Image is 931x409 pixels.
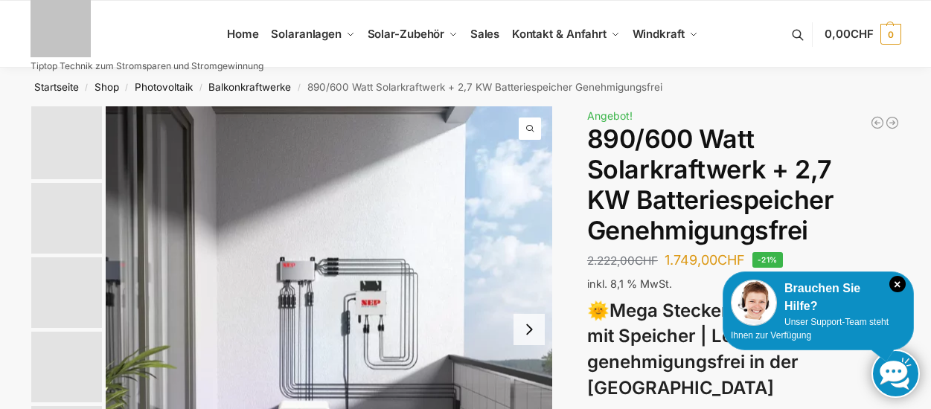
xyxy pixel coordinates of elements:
[4,68,927,106] nav: Breadcrumb
[208,81,291,93] a: Balkonkraftwerke
[587,277,672,290] span: inkl. 8,1 % MwSt.
[870,115,885,130] a: Balkonkraftwerk 405/600 Watt erweiterbar
[731,280,906,315] div: Brauchen Sie Hilfe?
[587,124,900,245] h1: 890/600 Watt Solarkraftwerk + 2,7 KW Batteriespeicher Genehmigungsfrei
[885,115,900,130] a: Balkonkraftwerk 890 Watt Solarmodulleistung mit 2kW/h Zendure Speicher
[514,314,545,345] button: Next slide
[31,106,102,179] img: Balkonkraftwerk mit 2,7kw Speicher
[464,1,505,68] a: Sales
[512,27,607,41] span: Kontakt & Anfahrt
[470,27,500,41] span: Sales
[752,252,783,268] span: -21%
[31,62,263,71] p: Tiptop Technik zum Stromsparen und Stromgewinnung
[271,27,342,41] span: Solaranlagen
[31,332,102,402] img: BDS1000
[889,276,906,292] i: Schließen
[717,252,745,268] span: CHF
[633,27,685,41] span: Windkraft
[31,183,102,254] img: Balkonkraftwerk mit 2,7kw Speicher
[731,280,777,326] img: Customer service
[505,1,626,68] a: Kontakt & Anfahrt
[119,82,135,94] span: /
[731,317,889,341] span: Unser Support-Team steht Ihnen zur Verfügung
[635,254,658,268] span: CHF
[851,27,874,41] span: CHF
[265,1,361,68] a: Solaranlagen
[193,82,208,94] span: /
[587,298,900,402] h3: 🌞
[361,1,464,68] a: Solar-Zubehör
[825,27,873,41] span: 0,00
[880,24,901,45] span: 0
[626,1,704,68] a: Windkraft
[79,82,95,94] span: /
[665,252,745,268] bdi: 1.749,00
[31,257,102,328] img: Bificial im Vergleich zu billig Modulen
[825,12,900,57] a: 0,00CHF 0
[34,81,79,93] a: Startseite
[135,81,193,93] a: Photovoltaik
[587,109,633,122] span: Angebot!
[587,254,658,268] bdi: 2.222,00
[95,81,119,93] a: Shop
[368,27,445,41] span: Solar-Zubehör
[291,82,307,94] span: /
